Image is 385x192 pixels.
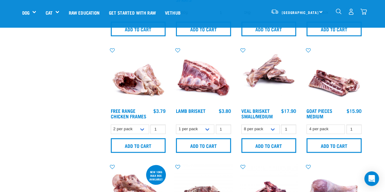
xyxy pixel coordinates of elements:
a: Raw Education [64,0,104,25]
img: user.png [348,9,354,15]
input: Add to cart [306,138,362,153]
img: 1207 Veal Brisket 4pp 01 [240,47,298,105]
img: home-icon-1@2x.png [336,9,341,14]
a: Cat [45,9,52,16]
input: Add to cart [306,22,362,36]
a: Goat Pieces Medium [306,109,332,117]
img: home-icon@2x.png [360,9,367,15]
input: Add to cart [176,22,231,36]
a: Veal Brisket Small/Medium [241,109,273,117]
input: 1 [216,124,231,134]
a: Free Range Chicken Frames [111,109,146,117]
a: Dog [22,9,30,16]
input: 1 [150,124,166,134]
input: Add to cart [111,138,166,153]
div: $3.79 [153,108,166,113]
div: $3.80 [219,108,231,113]
input: Add to cart [111,22,166,36]
input: Add to cart [241,22,296,36]
div: $15.90 [347,108,362,113]
a: Get started with Raw [104,0,160,25]
div: $17.90 [281,108,296,113]
div: Open Intercom Messenger [364,171,379,186]
input: 1 [281,124,296,134]
img: van-moving.png [271,9,279,14]
img: 1236 Chicken Frame Turks 01 [109,47,167,105]
a: Lamb Brisket [176,109,205,112]
input: 1 [346,124,362,134]
span: [GEOGRAPHIC_DATA] [282,11,319,13]
input: Add to cart [176,138,231,153]
input: Add to cart [241,138,296,153]
a: Vethub [160,0,185,25]
div: new 10kg bulk box available! [146,167,166,184]
img: 1197 Goat Pieces Medium 01 [305,47,363,105]
img: 1240 Lamb Brisket Pieces 01 [174,47,233,105]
